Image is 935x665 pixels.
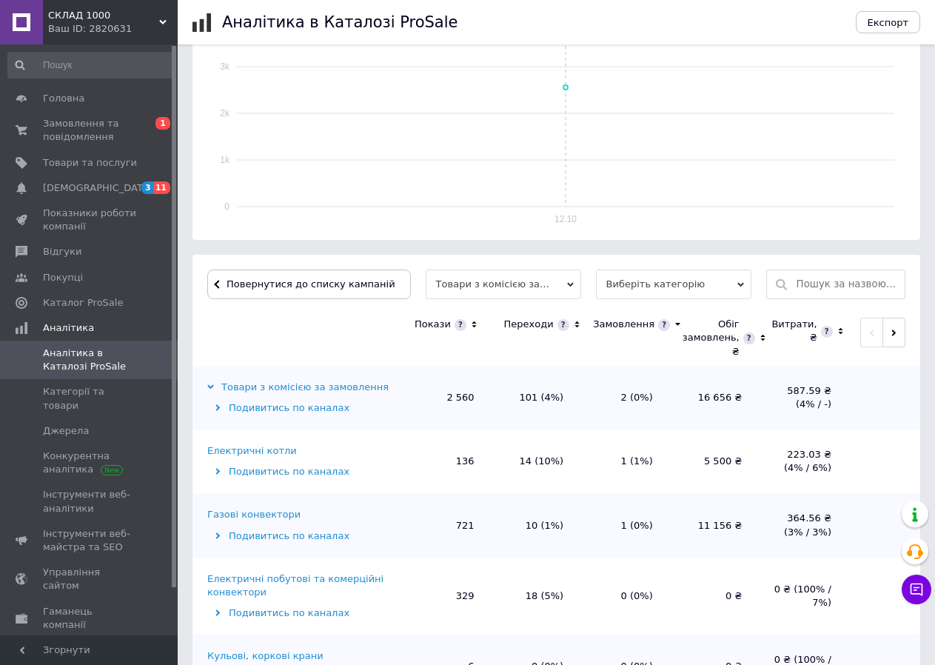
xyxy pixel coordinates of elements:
[489,493,579,557] td: 10 (1%)
[43,271,83,284] span: Покупці
[141,181,153,194] span: 3
[207,465,396,478] div: Подивитись по каналах
[207,508,301,521] div: Газові конвектори
[757,558,846,635] td: 0 ₴ (100% / 7%)
[48,9,159,22] span: СКЛАД 1000
[578,558,668,635] td: 0 (0%)
[43,488,137,515] span: Інструменти веб-аналітики
[207,529,396,543] div: Подивитись по каналах
[771,318,817,344] div: Витрати, ₴
[757,430,846,493] td: 223.03 ₴ (4% / 6%)
[207,572,396,599] div: Електричні побутові та комерційні конвектори
[902,575,931,604] button: Чат з покупцем
[43,605,137,632] span: Гаманець компанії
[155,117,170,130] span: 1
[43,296,123,310] span: Каталог ProSale
[668,366,757,430] td: 16 656 ₴
[757,366,846,430] td: 587.59 ₴ (4% / -)
[48,22,178,36] div: Ваш ID: 2820631
[220,61,230,72] text: 3k
[668,430,757,493] td: 5 500 ₴
[153,181,170,194] span: 11
[43,321,94,335] span: Аналітика
[400,558,489,635] td: 329
[43,385,137,412] span: Категорії та товари
[400,366,489,430] td: 2 560
[43,245,81,258] span: Відгуки
[43,450,137,476] span: Конкурентна аналітика
[554,214,577,224] text: 12.10
[489,366,579,430] td: 101 (4%)
[578,430,668,493] td: 1 (1%)
[856,11,921,33] button: Експорт
[489,558,579,635] td: 18 (5%)
[668,558,757,635] td: 0 ₴
[7,52,175,78] input: Пошук
[593,318,654,331] div: Замовлення
[207,444,297,458] div: Електричні котли
[220,108,230,118] text: 2k
[400,493,489,557] td: 721
[415,318,451,331] div: Покази
[43,527,137,554] span: Інструменти веб-майстра та SEO
[207,401,396,415] div: Подивитись по каналах
[43,117,137,144] span: Замовлення та повідомлення
[43,92,84,105] span: Головна
[222,13,458,31] h1: Аналітика в Каталозі ProSale
[43,566,137,592] span: Управління сайтом
[578,366,668,430] td: 2 (0%)
[426,270,581,299] span: Товари з комісією за замовлення
[207,270,411,299] button: Повернутися до списку кампаній
[207,649,324,663] div: Кульові, коркові крани
[757,493,846,557] td: 364.56 ₴ (3% / 3%)
[224,201,229,212] text: 0
[668,493,757,557] td: 11 156 ₴
[683,318,740,358] div: Обіг замовлень, ₴
[207,606,396,620] div: Подивитись по каналах
[797,270,897,298] input: Пошук за назвою позиції, артикулу, пошуковими запитами
[207,381,389,394] div: Товари з комісією за замовлення
[400,430,489,493] td: 136
[43,156,137,170] span: Товари та послуги
[596,270,751,299] span: Виберіть категорію
[578,493,668,557] td: 1 (0%)
[868,17,909,28] span: Експорт
[227,278,395,290] span: Повернутися до списку кампаній
[43,207,137,233] span: Показники роботи компанії
[489,430,579,493] td: 14 (10%)
[220,155,230,165] text: 1k
[504,318,554,331] div: Переходи
[43,424,89,438] span: Джерела
[43,347,137,373] span: Аналітика в Каталозі ProSale
[43,181,153,195] span: [DEMOGRAPHIC_DATA]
